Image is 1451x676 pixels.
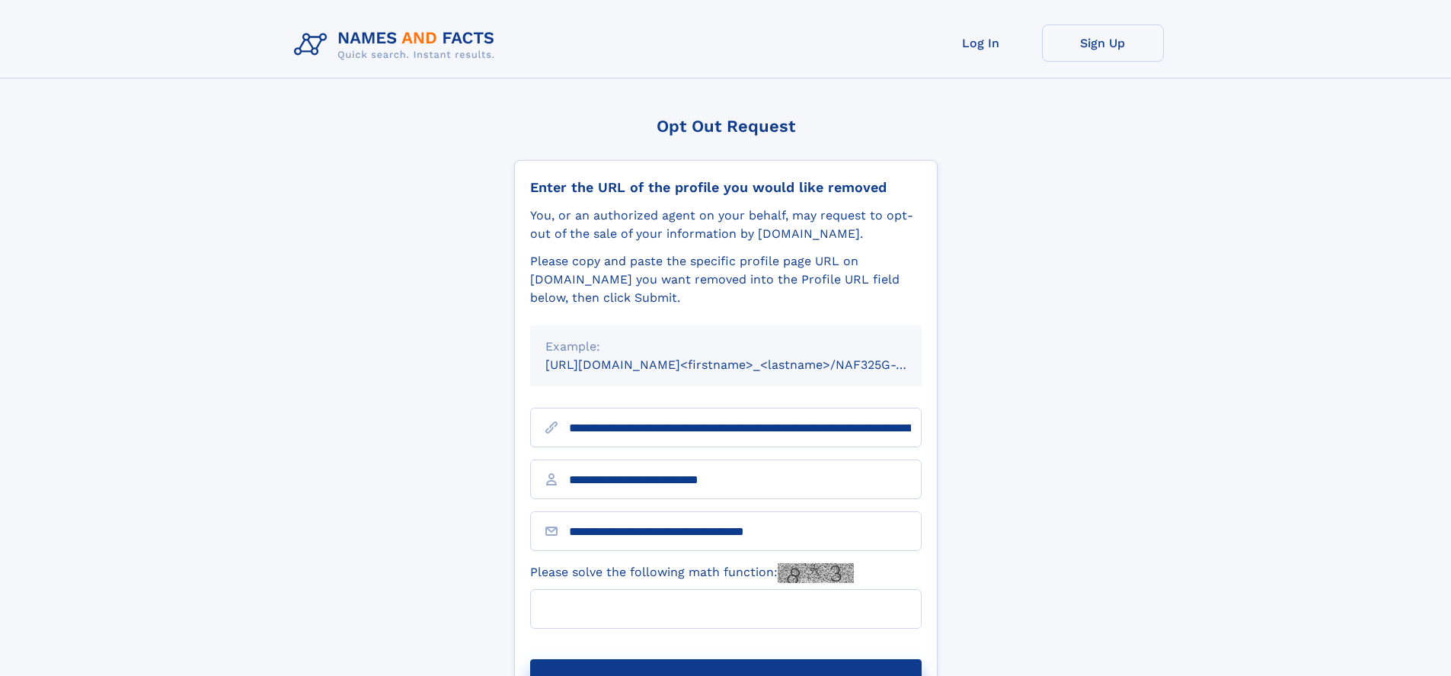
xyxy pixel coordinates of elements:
div: Enter the URL of the profile you would like removed [530,179,922,196]
div: Opt Out Request [514,117,938,136]
div: Example: [545,338,906,356]
a: Sign Up [1042,24,1164,62]
div: Please copy and paste the specific profile page URL on [DOMAIN_NAME] you want removed into the Pr... [530,252,922,307]
a: Log In [920,24,1042,62]
div: You, or an authorized agent on your behalf, may request to opt-out of the sale of your informatio... [530,207,922,243]
small: [URL][DOMAIN_NAME]<firstname>_<lastname>/NAF325G-xxxxxxxx [545,357,951,372]
label: Please solve the following math function: [530,563,854,583]
img: Logo Names and Facts [288,24,507,66]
